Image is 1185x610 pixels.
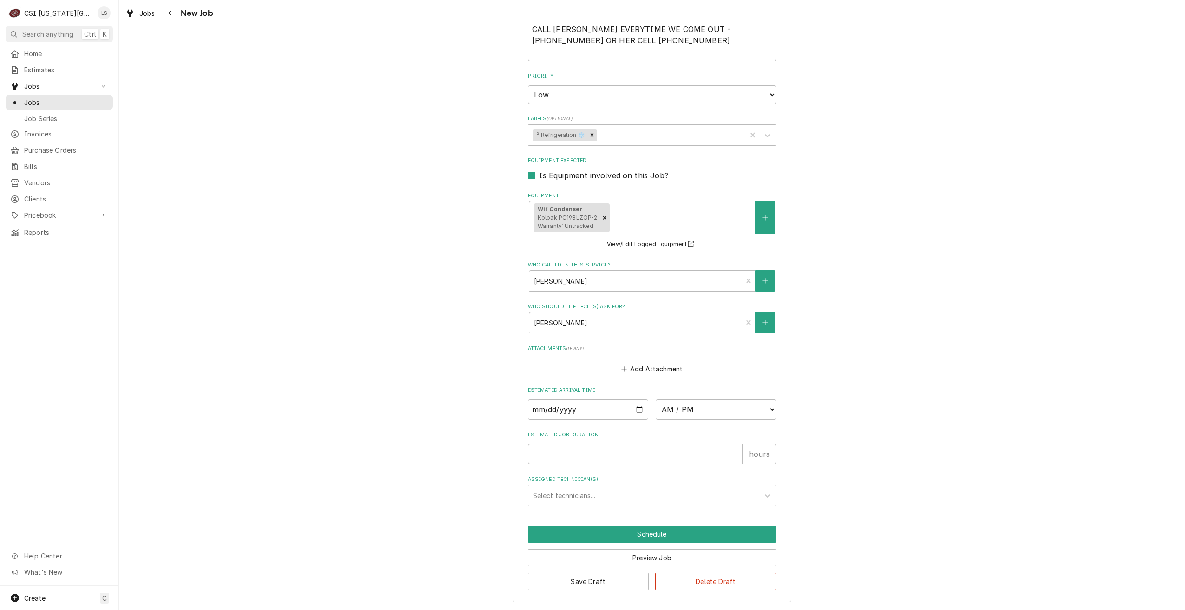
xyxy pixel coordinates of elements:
div: C [8,6,21,19]
label: Estimated Arrival Time [528,387,776,394]
div: Attachments [528,345,776,376]
div: Priority [528,72,776,104]
div: Lindy Springer's Avatar [98,6,111,19]
div: ² Refrigeration ❄️ [533,129,587,141]
div: Estimated Arrival Time [528,387,776,420]
label: Is Equipment involved on this Job? [539,170,668,181]
button: Create New Contact [755,312,775,333]
div: Equipment [528,192,776,250]
div: Button Group Row [528,543,776,566]
span: C [102,593,107,603]
textarea: CALL [PERSON_NAME] EVERYTIME WE COME OUT - [PHONE_NUMBER] OR HER CELL [PHONE_NUMBER] [528,19,776,61]
a: Jobs [122,6,159,21]
div: LS [98,6,111,19]
div: Button Group Row [528,566,776,590]
input: Date [528,399,649,420]
span: Bills [24,162,108,171]
div: Remove [object Object] [599,203,610,232]
span: Reports [24,227,108,237]
span: Create [24,594,46,602]
label: Equipment [528,192,776,200]
span: Jobs [24,97,108,107]
a: Go to Help Center [6,548,113,564]
span: Home [24,49,108,58]
div: Remove ² Refrigeration ❄️ [587,129,597,141]
label: Who called in this service? [528,261,776,269]
svg: Create New Contact [762,319,768,326]
label: Attachments [528,345,776,352]
label: Who should the tech(s) ask for? [528,303,776,311]
a: Job Series [6,111,113,126]
button: Add Attachment [619,363,684,376]
span: K [103,29,107,39]
span: ( optional ) [547,116,573,121]
svg: Create New Equipment [762,214,768,221]
span: Pricebook [24,210,94,220]
a: Jobs [6,95,113,110]
span: Vendors [24,178,108,188]
a: Home [6,46,113,61]
span: Purchase Orders [24,145,108,155]
span: Clients [24,194,108,204]
span: Ctrl [84,29,96,39]
button: Search anythingCtrlK [6,26,113,42]
div: CSI [US_STATE][GEOGRAPHIC_DATA] [24,8,92,18]
a: Estimates [6,62,113,78]
span: Help Center [24,551,107,561]
button: Schedule [528,526,776,543]
a: Go to What's New [6,565,113,580]
a: Go to Jobs [6,78,113,94]
span: What's New [24,567,107,577]
button: Create New Contact [755,270,775,292]
span: Jobs [139,8,155,18]
span: New Job [178,7,213,19]
a: Vendors [6,175,113,190]
div: Button Group [528,526,776,590]
button: Preview Job [528,549,776,566]
a: Clients [6,191,113,207]
span: Search anything [22,29,73,39]
select: Time Select [656,399,776,420]
label: Estimated Job Duration [528,431,776,439]
button: Save Draft [528,573,649,590]
div: Button Group Row [528,526,776,543]
label: Labels [528,115,776,123]
span: Invoices [24,129,108,139]
a: Purchase Orders [6,143,113,158]
span: Kolpak PC198LZOP-2 Warranty: Untracked [538,214,598,229]
button: View/Edit Logged Equipment [606,239,698,250]
span: Estimates [24,65,108,75]
a: Go to Pricebook [6,208,113,223]
div: Technician Instructions [528,6,776,61]
span: Job Series [24,114,108,123]
span: ( if any ) [566,346,584,351]
button: Navigate back [163,6,178,20]
a: Invoices [6,126,113,142]
div: CSI Kansas City's Avatar [8,6,21,19]
label: Assigned Technician(s) [528,476,776,483]
button: Create New Equipment [755,201,775,234]
div: Assigned Technician(s) [528,476,776,506]
a: Bills [6,159,113,174]
svg: Create New Contact [762,278,768,284]
div: Who should the tech(s) ask for? [528,303,776,333]
div: Labels [528,115,776,145]
strong: Wif Condenser [538,206,583,213]
label: Priority [528,72,776,80]
span: Jobs [24,81,94,91]
div: Estimated Job Duration [528,431,776,464]
div: Who called in this service? [528,261,776,292]
a: Reports [6,225,113,240]
div: hours [743,444,776,464]
button: Delete Draft [655,573,776,590]
div: Equipment Expected [528,157,776,181]
label: Equipment Expected [528,157,776,164]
